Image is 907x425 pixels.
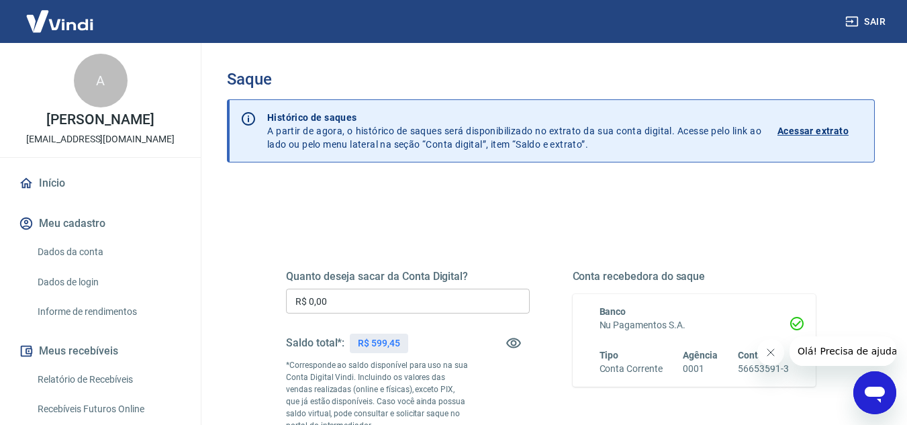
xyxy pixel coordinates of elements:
p: [PERSON_NAME] [46,113,154,127]
p: [EMAIL_ADDRESS][DOMAIN_NAME] [26,132,175,146]
h3: Saque [227,70,875,89]
a: Acessar extrato [777,111,863,151]
h5: Conta recebedora do saque [573,270,816,283]
a: Dados da conta [32,238,185,266]
h5: Saldo total*: [286,336,344,350]
button: Meu cadastro [16,209,185,238]
a: Informe de rendimentos [32,298,185,326]
p: A partir de agora, o histórico de saques será disponibilizado no extrato da sua conta digital. Ac... [267,111,761,151]
p: Histórico de saques [267,111,761,124]
span: Conta [738,350,763,361]
p: R$ 599,45 [358,336,400,350]
span: Agência [683,350,718,361]
span: Banco [600,306,626,317]
h6: Conta Corrente [600,362,663,376]
button: Meus recebíveis [16,336,185,366]
h5: Quanto deseja sacar da Conta Digital? [286,270,530,283]
p: Acessar extrato [777,124,849,138]
button: Sair [843,9,891,34]
span: Tipo [600,350,619,361]
iframe: Fechar mensagem [757,339,784,366]
a: Início [16,169,185,198]
span: Olá! Precisa de ajuda? [8,9,113,20]
a: Dados de login [32,269,185,296]
div: A [74,54,128,107]
h6: Nu Pagamentos S.A. [600,318,790,332]
iframe: Mensagem da empresa [790,336,896,366]
h6: 0001 [683,362,718,376]
iframe: Botão para abrir a janela de mensagens [853,371,896,414]
img: Vindi [16,1,103,42]
a: Recebíveis Futuros Online [32,395,185,423]
a: Relatório de Recebíveis [32,366,185,393]
h6: 56653591-3 [738,362,789,376]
